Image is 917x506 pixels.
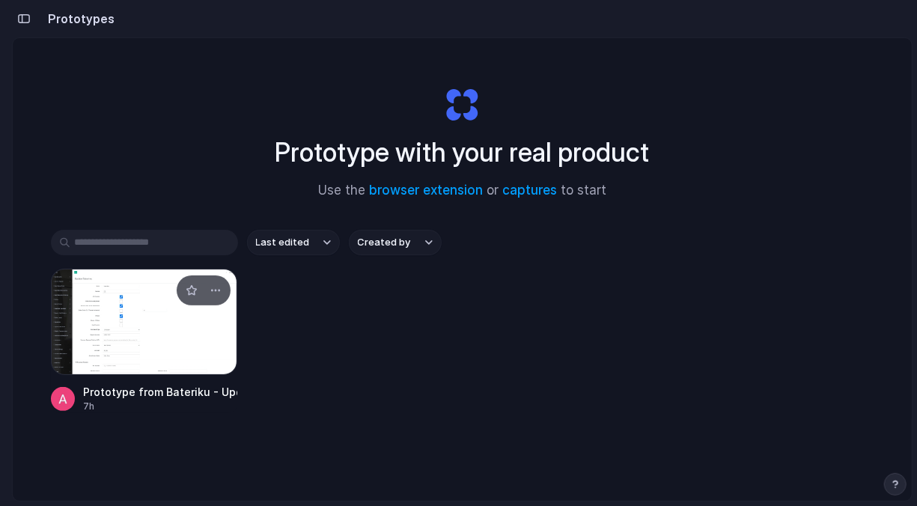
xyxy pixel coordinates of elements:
[247,230,340,255] button: Last edited
[51,269,238,413] a: Prototype from Bateriku - Update Partner 113Prototype from Bateriku - Update Partner 1137h
[349,230,442,255] button: Created by
[502,183,557,198] a: captures
[256,235,310,250] span: Last edited
[84,400,238,413] div: 7h
[318,181,606,201] span: Use the or to start
[42,10,115,28] h2: Prototypes
[358,235,411,250] span: Created by
[275,132,650,172] h1: Prototype with your real product
[369,183,483,198] a: browser extension
[84,384,238,400] div: Prototype from Bateriku - Update Partner 113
